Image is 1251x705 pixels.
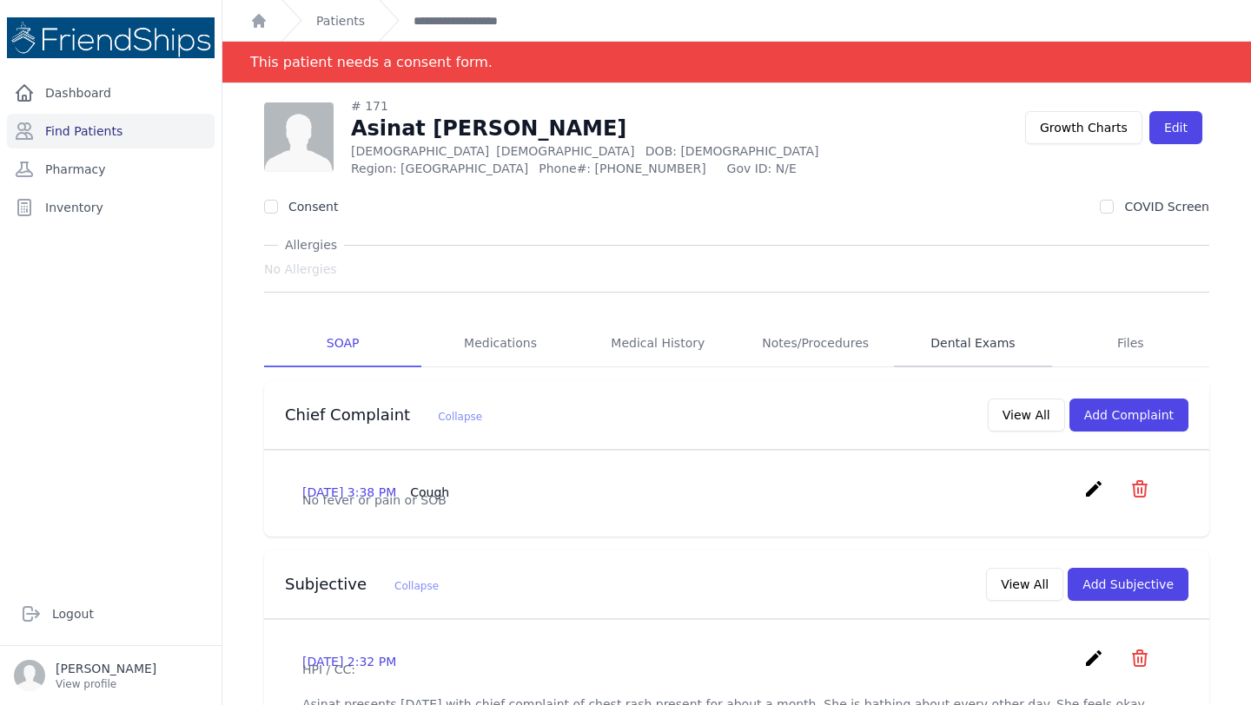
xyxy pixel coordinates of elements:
[351,142,915,160] p: [DEMOGRAPHIC_DATA]
[302,491,1171,509] p: No fever or pain or SOB
[264,260,337,278] span: No Allergies
[1083,486,1109,503] a: create
[285,574,439,595] h3: Subjective
[351,160,528,177] span: Region: [GEOGRAPHIC_DATA]
[1083,478,1104,499] i: create
[56,677,156,691] p: View profile
[986,568,1063,601] button: View All
[7,76,215,110] a: Dashboard
[394,580,439,592] span: Collapse
[264,102,334,172] img: person-242608b1a05df3501eefc295dc1bc67a.jpg
[1083,656,1109,672] a: create
[351,115,915,142] h1: Asinat [PERSON_NAME]
[316,12,365,30] a: Patients
[7,152,215,187] a: Pharmacy
[56,660,156,677] p: [PERSON_NAME]
[222,42,1251,83] div: Notification
[1052,320,1209,367] a: Files
[988,399,1065,432] button: View All
[288,200,338,214] label: Consent
[579,320,737,367] a: Medical History
[894,320,1051,367] a: Dental Exams
[264,320,1209,367] nav: Tabs
[7,17,215,58] img: Medical Missions EMR
[14,660,208,691] a: [PERSON_NAME] View profile
[278,236,344,254] span: Allergies
[421,320,579,367] a: Medications
[1124,200,1209,214] label: COVID Screen
[1025,111,1142,144] a: Growth Charts
[14,596,208,631] a: Logout
[7,114,215,148] a: Find Patients
[539,160,716,177] span: Phone#: [PHONE_NUMBER]
[1149,111,1202,144] a: Edit
[438,411,482,423] span: Collapse
[264,320,421,367] a: SOAP
[7,190,215,225] a: Inventory
[1068,568,1188,601] button: Add Subjective
[645,144,819,158] span: DOB: [DEMOGRAPHIC_DATA]
[250,42,493,82] div: This patient needs a consent form.
[1083,648,1104,669] i: create
[496,144,634,158] span: [DEMOGRAPHIC_DATA]
[302,484,449,501] p: [DATE] 3:38 PM
[285,405,482,425] h3: Chief Complaint
[737,320,894,367] a: Notes/Procedures
[302,653,396,670] p: [DATE] 2:32 PM
[1069,399,1188,432] button: Add Complaint
[410,485,449,499] span: Cough
[351,97,915,115] div: # 171
[727,160,915,177] span: Gov ID: N/E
